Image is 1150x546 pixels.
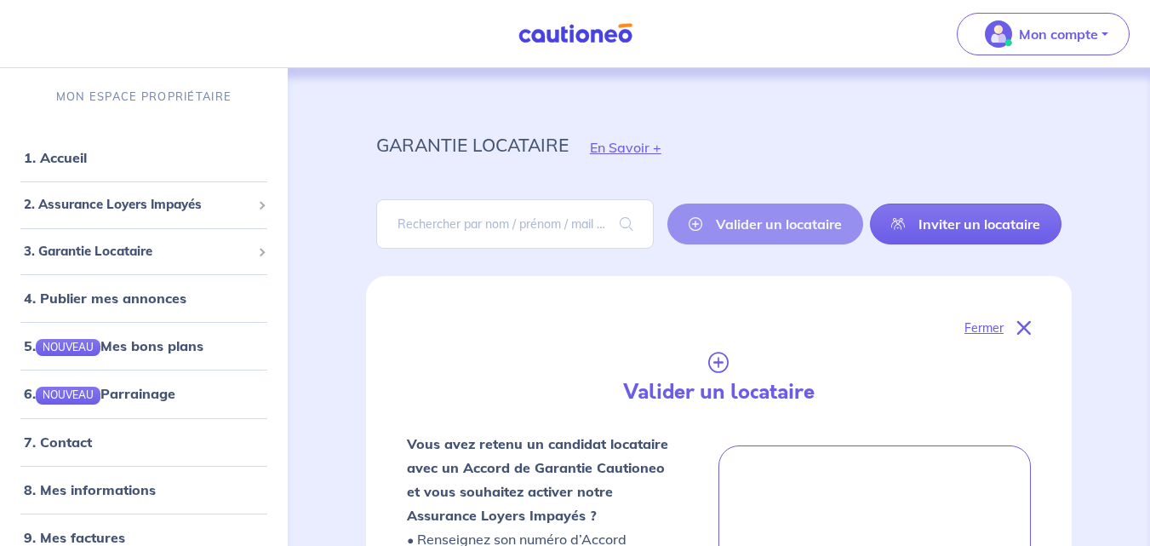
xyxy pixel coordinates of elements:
[7,473,281,507] div: 8. Mes informations
[24,337,203,354] a: 5.NOUVEAUMes bons plans
[24,481,156,498] a: 8. Mes informations
[24,149,87,166] a: 1. Accueil
[1019,24,1098,44] p: Mon compte
[24,529,125,546] a: 9. Mes factures
[870,204,1061,244] a: Inviter un locataire
[7,188,281,221] div: 2. Assurance Loyers Impayés
[407,435,668,524] strong: Vous avez retenu un candidat locataire avec un Accord de Garantie Cautioneo et vous souhaitez act...
[7,141,281,175] div: 1. Accueil
[957,13,1130,55] button: illu_account_valid_menu.svgMon compte
[376,199,654,249] input: Rechercher par nom / prénom / mail du locataire
[7,376,281,411] div: 6.NOUVEAUParrainage
[964,317,1004,339] p: Fermer
[24,290,186,307] a: 4. Publier mes annonces
[7,235,281,268] div: 3. Garantie Locataire
[24,385,175,402] a: 6.NOUVEAUParrainage
[7,281,281,315] div: 4. Publier mes annonces
[376,129,569,160] p: garantie locataire
[24,195,251,215] span: 2. Assurance Loyers Impayés
[985,20,1012,48] img: illu_account_valid_menu.svg
[56,89,232,105] p: MON ESPACE PROPRIÉTAIRE
[599,200,654,248] span: search
[7,329,281,363] div: 5.NOUVEAUMes bons plans
[24,434,92,451] a: 7. Contact
[7,425,281,459] div: 7. Contact
[558,380,880,405] h4: Valider un locataire
[512,23,639,44] img: Cautioneo
[569,123,683,172] button: En Savoir +
[24,242,251,262] span: 3. Garantie Locataire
